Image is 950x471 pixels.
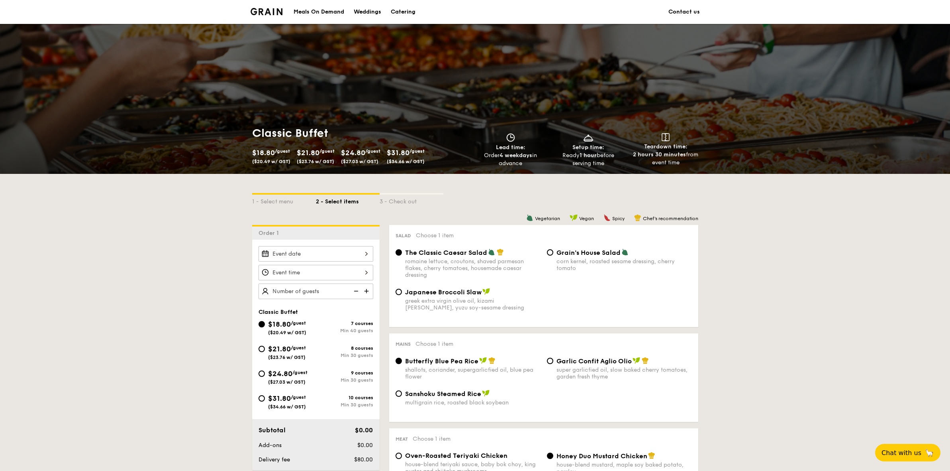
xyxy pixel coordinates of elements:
[603,214,611,221] img: icon-spicy.37a8142b.svg
[547,453,553,459] input: Honey Duo Mustard Chickenhouse-blend mustard, maple soy baked potato, parsley
[416,232,454,239] span: Choose 1 item
[252,159,290,164] span: ($20.49 w/ GST)
[405,399,541,406] div: multigrain rice, roasted black soybean
[291,394,306,400] span: /guest
[355,426,373,434] span: $0.00
[570,214,578,221] img: icon-vegan.f8ff3823.svg
[316,328,373,333] div: Min 40 guests
[357,442,373,449] span: $0.00
[387,159,425,164] span: ($34.66 w/ GST)
[268,379,306,385] span: ($27.03 w/ GST)
[405,258,541,278] div: romaine lettuce, croutons, shaved parmesan flakes, cherry tomatoes, housemade caesar dressing
[405,367,541,380] div: shallots, coriander, supergarlicfied oil, blue pea flower
[579,216,594,221] span: Vegan
[259,321,265,327] input: $18.80/guest($20.49 w/ GST)7 coursesMin 40 guests
[259,246,373,262] input: Event date
[643,216,698,221] span: Chef's recommendation
[881,449,921,457] span: Chat with us
[499,152,532,159] strong: 4 weekdays
[396,390,402,397] input: Sanshoku Steamed Ricemultigrain rice, roasted black soybean
[547,249,553,256] input: Grain's House Saladcorn kernel, roasted sesame dressing, cherry tomato
[482,288,490,295] img: icon-vegan.f8ff3823.svg
[662,133,670,141] img: icon-teardown.65201eee.svg
[291,345,306,351] span: /guest
[268,355,306,360] span: ($23.76 w/ GST)
[268,330,306,335] span: ($20.49 w/ GST)
[413,436,451,442] span: Choose 1 item
[259,309,298,315] span: Classic Buffet
[341,159,378,164] span: ($27.03 w/ GST)
[634,214,641,221] img: icon-chef-hat.a58ddaea.svg
[497,248,504,256] img: icon-chef-hat.a58ddaea.svg
[479,357,487,364] img: icon-vegan.f8ff3823.svg
[405,357,478,365] span: Butterfly Blue Pea Rice
[252,126,472,140] h1: Classic Buffet
[526,214,533,221] img: icon-vegetarian.fe4039eb.svg
[316,377,373,383] div: Min 30 guests
[633,151,686,158] strong: 2 hours 30 minutes
[259,442,282,449] span: Add-ons
[251,8,283,15] img: Grain
[268,394,291,403] span: $31.80
[475,152,546,168] div: Order in advance
[396,249,402,256] input: The Classic Caesar Saladromaine lettuce, croutons, shaved parmesan flakes, cherry tomatoes, house...
[275,148,290,154] span: /guest
[488,357,496,364] img: icon-chef-hat.a58ddaea.svg
[252,148,275,157] span: $18.80
[259,284,373,299] input: Number of guests
[259,230,282,236] span: Order 1
[297,159,334,164] span: ($23.76 w/ GST)
[648,452,655,459] img: icon-chef-hat.a58ddaea.svg
[316,370,373,376] div: 9 courses
[316,402,373,408] div: Min 30 guests
[925,448,934,457] span: 🦙
[580,152,597,159] strong: 1 hour
[621,248,629,256] img: icon-vegetarian.fe4039eb.svg
[556,249,621,256] span: Grain's House Salad
[387,148,409,157] span: $31.80
[405,249,487,256] span: The Classic Caesar Salad
[341,148,365,157] span: $24.80
[556,452,647,460] span: Honey Duo Mustard Chicken
[396,453,402,459] input: Oven-Roasted Teriyaki Chickenhouse-blend teriyaki sauce, baby bok choy, king oyster and shiitake ...
[319,148,335,154] span: /guest
[361,284,373,299] img: icon-add.58712e84.svg
[405,288,482,296] span: Japanese Broccoli Slaw
[259,395,265,402] input: $31.80/guest($34.66 w/ GST)10 coursesMin 30 guests
[268,369,292,378] span: $24.80
[259,265,373,280] input: Event time
[409,148,425,154] span: /guest
[316,345,373,351] div: 8 courses
[259,456,290,463] span: Delivery fee
[316,395,373,400] div: 10 courses
[556,258,692,272] div: corn kernel, roasted sesame dressing, cherry tomato
[268,345,291,353] span: $21.80
[396,289,402,295] input: Japanese Broccoli Slawgreek extra virgin olive oil, kizami [PERSON_NAME], yuzu soy-sesame dressing
[556,357,632,365] span: Garlic Confit Aglio Olio
[875,444,940,461] button: Chat with us🦙
[251,8,283,15] a: Logotype
[396,233,411,238] span: Salad
[505,133,517,142] img: icon-clock.2db775ea.svg
[496,144,525,151] span: Lead time:
[482,390,490,397] img: icon-vegan.f8ff3823.svg
[259,370,265,377] input: $24.80/guest($27.03 w/ GST)9 coursesMin 30 guests
[354,456,373,463] span: $80.00
[316,353,373,358] div: Min 30 guests
[405,390,481,398] span: Sanshoku Steamed Rice
[380,195,443,206] div: 3 - Check out
[268,320,291,329] span: $18.80
[612,216,625,221] span: Spicy
[415,341,453,347] span: Choose 1 item
[268,404,306,410] span: ($34.66 w/ GST)
[292,370,308,375] span: /guest
[633,357,641,364] img: icon-vegan.f8ff3823.svg
[535,216,560,221] span: Vegetarian
[405,298,541,311] div: greek extra virgin olive oil, kizami [PERSON_NAME], yuzu soy-sesame dressing
[259,346,265,352] input: $21.80/guest($23.76 w/ GST)8 coursesMin 30 guests
[259,426,286,434] span: Subtotal
[297,148,319,157] span: $21.80
[396,341,411,347] span: Mains
[405,452,507,459] span: Oven-Roasted Teriyaki Chicken
[252,195,316,206] div: 1 - Select menu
